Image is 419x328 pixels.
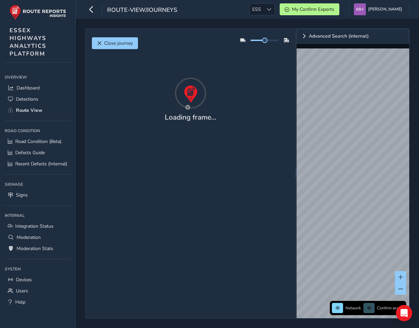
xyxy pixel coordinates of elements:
[280,3,339,15] button: My Confirm Exports
[368,3,402,15] span: [PERSON_NAME]
[5,147,71,158] a: Defects Guide
[15,161,67,167] span: Recent Defects (Internal)
[15,223,54,229] span: Integration Status
[297,29,409,44] a: Expand
[5,243,71,254] a: Moderation Stats
[17,245,53,252] span: Moderation Stats
[5,274,71,285] a: Devices
[92,37,138,49] button: Close journey
[5,210,71,221] div: Internal
[5,72,71,82] div: Overview
[5,285,71,296] a: Users
[16,192,28,198] span: Signs
[165,113,216,122] h4: Loading frame...
[16,276,32,283] span: Devices
[16,96,38,102] span: Detections
[5,105,71,116] a: Route View
[5,179,71,189] div: Signage
[354,3,366,15] img: diamond-layout
[250,4,263,15] span: ESS
[104,40,133,46] span: Close journey
[16,107,42,114] span: Route View
[5,189,71,201] a: Signs
[16,288,28,294] span: Users
[5,158,71,169] a: Recent Defects (Internal)
[15,299,25,305] span: Help
[15,149,45,156] span: Defects Guide
[377,305,404,311] span: Confirm assets
[354,3,404,15] button: [PERSON_NAME]
[15,138,61,145] span: Road Condition (Beta)
[17,85,40,91] span: Dashboard
[345,305,361,311] span: Network
[5,264,71,274] div: System
[107,6,177,15] span: route-view/journeys
[17,234,41,241] span: Moderation
[5,296,71,308] a: Help
[292,6,334,13] span: My Confirm Exports
[5,94,71,105] a: Detections
[9,5,66,20] img: rr logo
[5,232,71,243] a: Moderation
[9,26,46,58] span: ESSEX HIGHWAYS ANALYTICS PLATFORM
[5,221,71,232] a: Integration Status
[5,82,71,94] a: Dashboard
[5,126,71,136] div: Road Condition
[396,305,412,321] div: Open Intercom Messenger
[5,136,71,147] a: Road Condition (Beta)
[309,34,369,39] span: Advanced Search (internal)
